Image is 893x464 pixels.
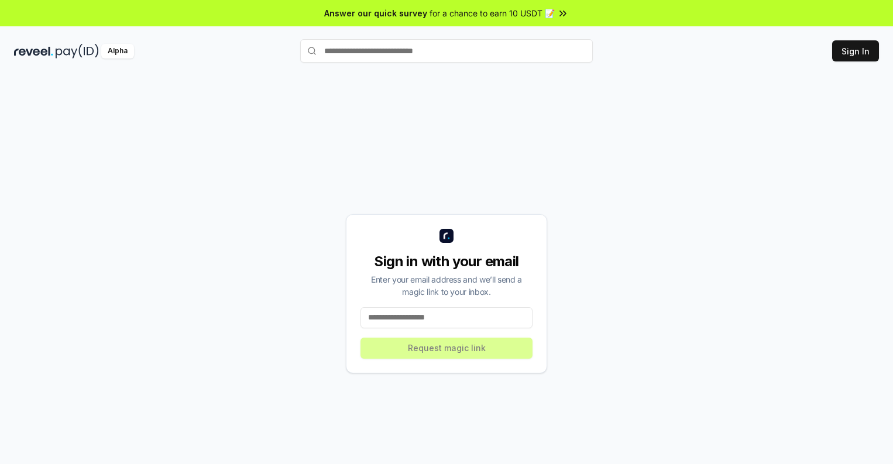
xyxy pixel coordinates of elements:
[430,7,555,19] span: for a chance to earn 10 USDT 📝
[360,252,533,271] div: Sign in with your email
[14,44,53,59] img: reveel_dark
[439,229,454,243] img: logo_small
[56,44,99,59] img: pay_id
[360,273,533,298] div: Enter your email address and we’ll send a magic link to your inbox.
[324,7,427,19] span: Answer our quick survey
[101,44,134,59] div: Alpha
[832,40,879,61] button: Sign In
